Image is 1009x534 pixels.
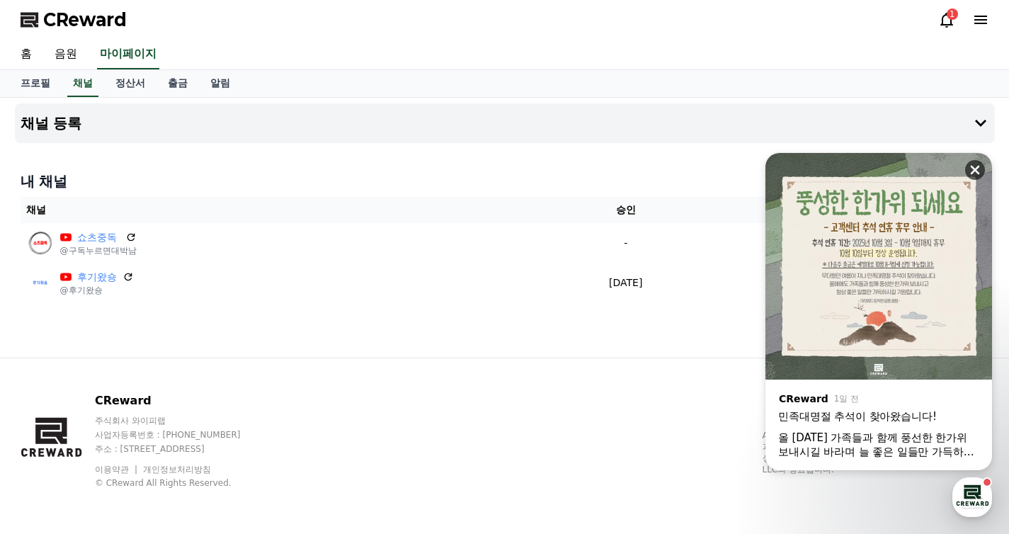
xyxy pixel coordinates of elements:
p: 사업자등록번호 : [PHONE_NUMBER] [95,429,268,441]
span: 설정 [219,438,236,449]
a: 개인정보처리방침 [143,465,211,475]
p: [DATE] [537,275,714,290]
a: 1 [938,11,955,28]
p: App Store, iCloud, iCloud Drive 및 iTunes Store는 미국과 그 밖의 나라 및 지역에서 등록된 Apple Inc.의 서비스 상표입니다. Goo... [763,430,989,475]
div: 1 [947,8,958,20]
a: 마이페이지 [97,40,159,69]
p: © CReward All Rights Reserved. [95,477,268,489]
span: CReward [43,8,127,31]
a: 후기왔숑 [77,270,117,285]
a: 홈 [4,416,93,452]
img: 쇼츠중독 [26,229,55,257]
p: 주소 : [STREET_ADDRESS] [95,443,268,455]
span: 홈 [45,438,53,449]
h4: 내 채널 [21,171,989,191]
th: 채널 [21,197,532,223]
p: - [537,236,714,251]
p: @구독누르면대박남 [60,245,137,256]
a: 알림 [199,70,241,97]
a: 쇼츠중독 [77,230,120,245]
a: 채널 [67,70,98,97]
a: 이용약관 [95,465,139,475]
a: 음원 [43,40,89,69]
a: 대화 [93,416,183,452]
h4: 채널 등록 [21,115,82,131]
a: 정산서 [104,70,156,97]
img: 후기왔숑 [26,268,55,297]
p: @후기왔숑 [60,285,134,296]
a: 프로필 [9,70,62,97]
span: 대화 [130,438,147,450]
p: 주식회사 와이피랩 [95,415,268,426]
p: CReward [95,392,268,409]
th: 승인 [532,197,720,223]
a: 설정 [183,416,272,452]
button: 채널 등록 [15,103,995,143]
a: 출금 [156,70,199,97]
a: CReward [21,8,127,31]
a: 홈 [9,40,43,69]
th: 상태 [720,197,989,223]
